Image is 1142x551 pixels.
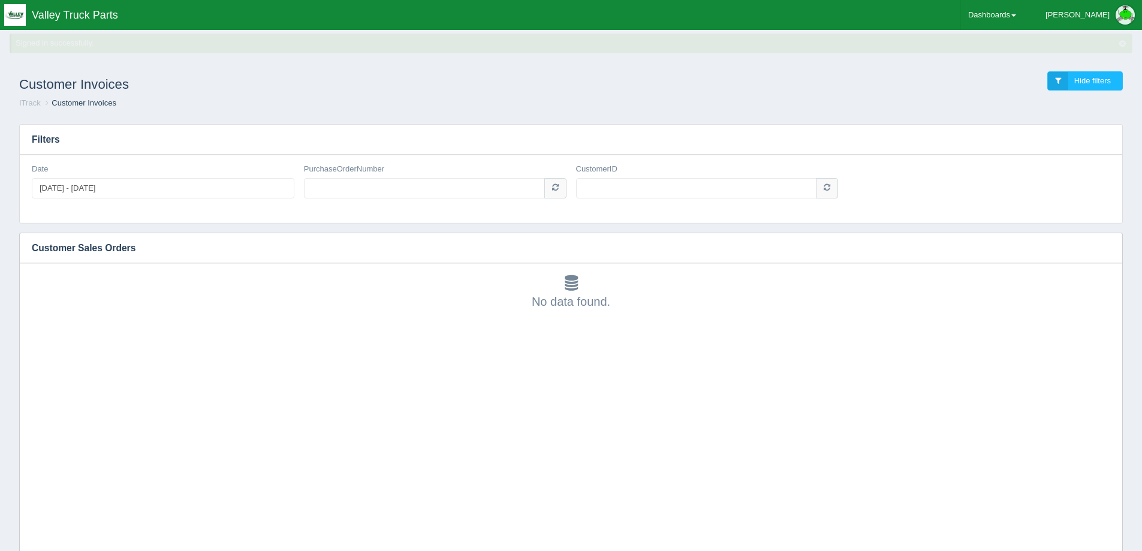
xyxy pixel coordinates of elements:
[1116,5,1135,25] img: Profile Picture
[20,125,1122,155] h3: Filters
[19,71,571,98] h1: Customer Invoices
[43,98,116,109] li: Customer Invoices
[1045,3,1110,27] div: [PERSON_NAME]
[304,164,384,175] label: PurchaseOrderNumber
[1047,71,1123,91] a: Hide filters
[16,38,1130,49] div: Signed in successfully.
[20,233,1104,263] h3: Customer Sales Orders
[19,98,41,107] a: ITrack
[576,164,617,175] label: CustomerID
[32,164,48,175] label: Date
[32,275,1110,310] div: No data found.
[1074,76,1111,85] span: Hide filters
[32,9,118,21] span: Valley Truck Parts
[4,4,26,26] img: q1blfpkbivjhsugxdrfq.png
